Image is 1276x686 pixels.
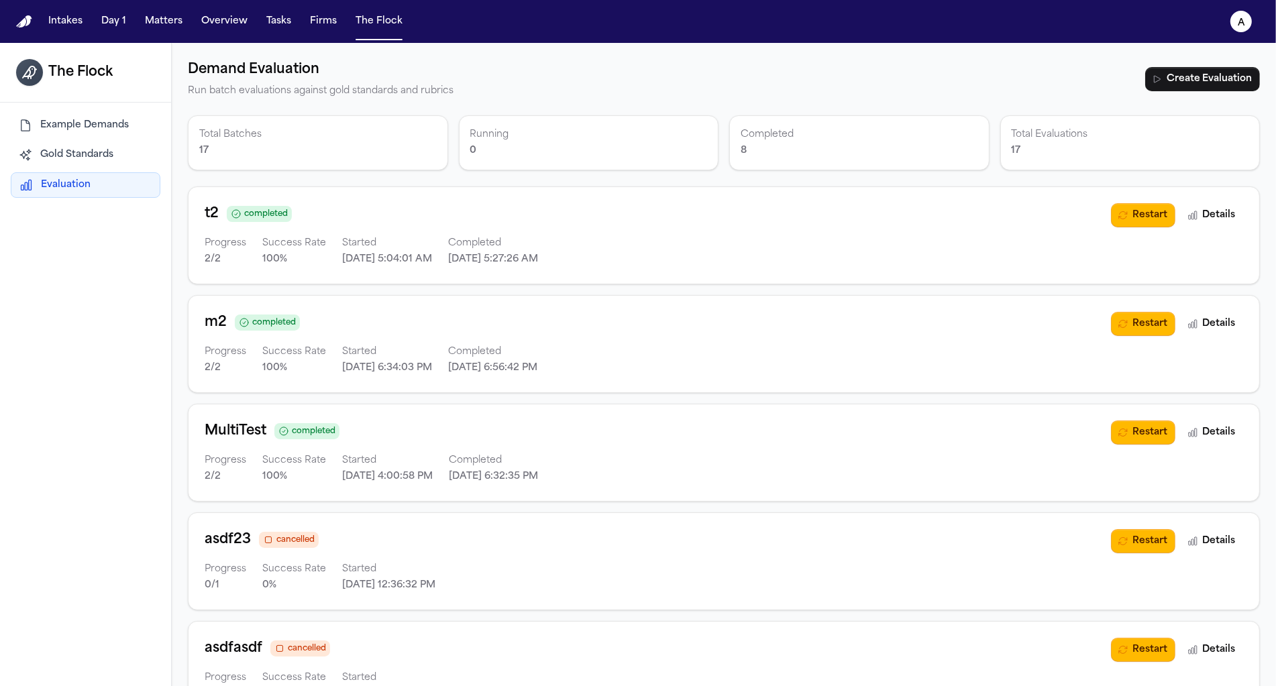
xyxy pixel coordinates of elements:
h3: asdf23 [205,529,251,551]
div: cancelled [263,533,315,547]
button: Overview [196,9,253,34]
button: Details [1181,529,1243,553]
img: Finch Logo [16,15,32,28]
a: Home [16,15,32,28]
span: Example Demands [40,119,129,132]
p: Success Rate [262,453,326,469]
button: Details [1181,638,1243,662]
button: Restart [1111,638,1175,662]
p: 17 [1012,143,1249,159]
p: [DATE] 12:36:32 PM [342,577,435,593]
p: Completed [449,453,538,469]
p: [DATE] 5:04:01 AM [342,251,432,268]
button: Details [1181,420,1243,445]
p: 100 % [262,251,326,268]
p: Started [342,670,435,686]
p: Progress [205,561,246,577]
h3: t2 [205,203,219,225]
span: Evaluation [41,178,91,192]
p: 0 % [262,577,326,593]
p: Completed [448,344,537,360]
p: Started [342,344,432,360]
button: Firms [305,9,342,34]
button: Intakes [43,9,88,34]
button: Restart [1111,203,1175,227]
button: Create Evaluation [1145,67,1260,91]
p: Running [470,127,708,143]
button: Day 1 [96,9,131,34]
button: Details [1181,312,1243,336]
p: Run batch evaluations against gold standards and rubrics [188,83,454,99]
p: Success Rate [262,344,326,360]
p: [DATE] 5:27:26 AM [448,251,538,268]
p: Completed [741,127,978,143]
div: completed [231,207,288,221]
p: 100 % [262,469,326,485]
button: Restart [1111,529,1175,553]
p: Progress [205,235,246,251]
p: Started [342,561,435,577]
p: [DATE] 6:32:35 PM [449,469,538,485]
button: Evaluation [11,172,160,198]
p: Success Rate [262,670,326,686]
p: Completed [448,235,538,251]
p: [DATE] 6:56:42 PM [448,360,537,376]
p: 0 [470,143,708,159]
p: Started [342,453,433,469]
p: [DATE] 6:34:03 PM [342,360,432,376]
h3: m2 [205,312,227,333]
span: Gold Standards [40,148,113,162]
p: Started [342,235,432,251]
p: 2 / 2 [205,251,246,268]
p: [DATE] 4:00:58 PM [342,469,433,485]
p: Progress [205,670,246,686]
p: 8 [741,143,978,159]
p: Total Evaluations [1012,127,1249,143]
button: Matters [140,9,188,34]
p: Total Batches [199,127,437,143]
p: Success Rate [262,561,326,577]
div: completed [278,424,335,438]
button: The Flock [350,9,408,34]
button: Restart [1111,312,1175,336]
h3: MultiTest [205,420,266,442]
p: 0 / 1 [205,577,246,593]
h3: asdfasdf [205,638,262,659]
p: 2 / 2 [205,360,246,376]
div: completed [239,316,296,329]
p: Progress [205,344,246,360]
h2: Demand Evaluation [188,59,454,80]
button: Details [1181,203,1243,227]
button: Restart [1111,420,1175,445]
div: cancelled [274,642,326,655]
h1: The Flock [48,62,113,83]
p: Progress [205,453,246,469]
button: Gold Standards [11,143,160,167]
p: 100 % [262,360,326,376]
button: Tasks [261,9,297,34]
p: 17 [199,143,437,159]
p: 2 / 2 [205,469,246,485]
button: Example Demands [11,113,160,137]
p: Success Rate [262,235,326,251]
